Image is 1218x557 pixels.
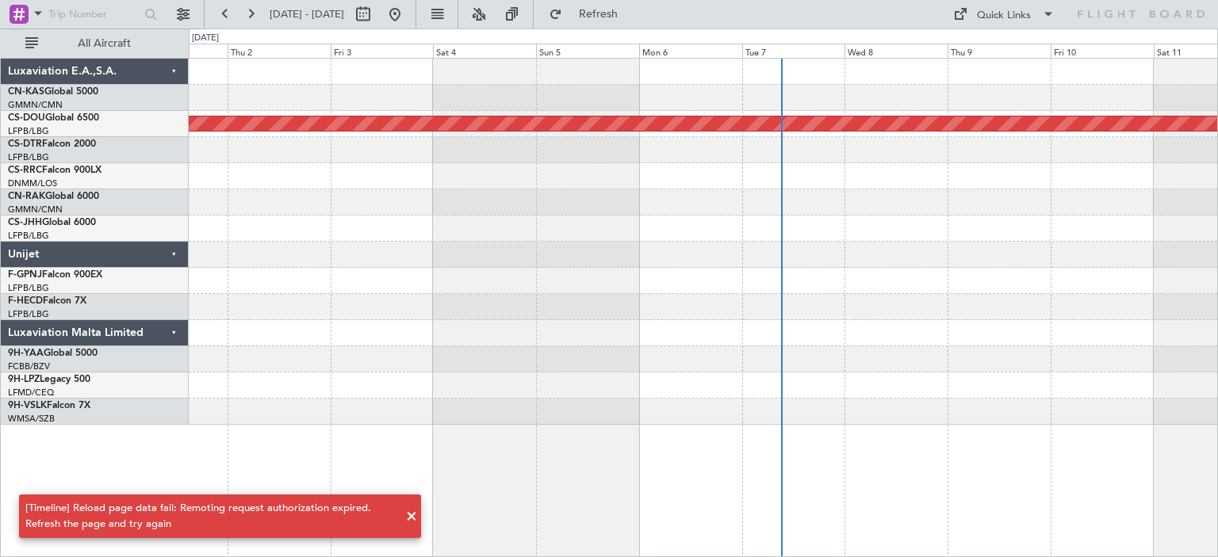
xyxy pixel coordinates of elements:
[8,166,42,175] span: CS-RRC
[8,270,42,280] span: F-GPNJ
[8,218,42,227] span: CS-JHH
[17,31,172,56] button: All Aircraft
[8,296,86,306] a: F-HECDFalcon 7X
[8,230,49,242] a: LFPB/LBG
[8,177,57,189] a: DNMM/LOS
[8,113,45,123] span: CS-DOU
[8,375,90,384] a: 9H-LPZLegacy 500
[639,44,742,58] div: Mon 6
[433,44,536,58] div: Sat 4
[8,413,55,425] a: WMSA/SZB
[8,387,54,399] a: LFMD/CEQ
[8,204,63,216] a: GMMN/CMN
[565,9,632,20] span: Refresh
[8,282,49,294] a: LFPB/LBG
[8,270,102,280] a: F-GPNJFalcon 900EX
[8,361,50,372] a: FCBB/BZV
[8,99,63,111] a: GMMN/CMN
[8,166,101,175] a: CS-RRCFalcon 900LX
[8,375,40,384] span: 9H-LPZ
[742,44,845,58] div: Tue 7
[948,44,1051,58] div: Thu 9
[8,401,90,410] a: 9H-VSLKFalcon 7X
[8,151,49,163] a: LFPB/LBG
[1051,44,1154,58] div: Fri 10
[8,192,99,201] a: CN-RAKGlobal 6000
[542,2,637,27] button: Refresh
[331,44,434,58] div: Fri 3
[8,113,99,123] a: CS-DOUGlobal 6500
[8,349,44,358] span: 9H-YAA
[8,308,49,320] a: LFPB/LBG
[48,2,140,26] input: Trip Number
[41,38,167,49] span: All Aircraft
[25,501,397,532] div: [Timeline] Reload page data fail: Remoting request authorization expired. Refresh the page and tr...
[845,44,948,58] div: Wed 8
[8,401,47,410] span: 9H-VSLK
[270,7,344,21] span: [DATE] - [DATE]
[8,125,49,137] a: LFPB/LBG
[228,44,331,58] div: Thu 2
[8,139,42,149] span: CS-DTR
[192,32,219,45] div: [DATE]
[8,349,98,358] a: 9H-YAAGlobal 5000
[8,192,45,201] span: CN-RAK
[8,296,43,306] span: F-HECD
[977,8,1031,24] div: Quick Links
[945,2,1063,27] button: Quick Links
[536,44,639,58] div: Sun 5
[8,218,96,227] a: CS-JHHGlobal 6000
[8,87,44,97] span: CN-KAS
[8,139,96,149] a: CS-DTRFalcon 2000
[8,87,98,97] a: CN-KASGlobal 5000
